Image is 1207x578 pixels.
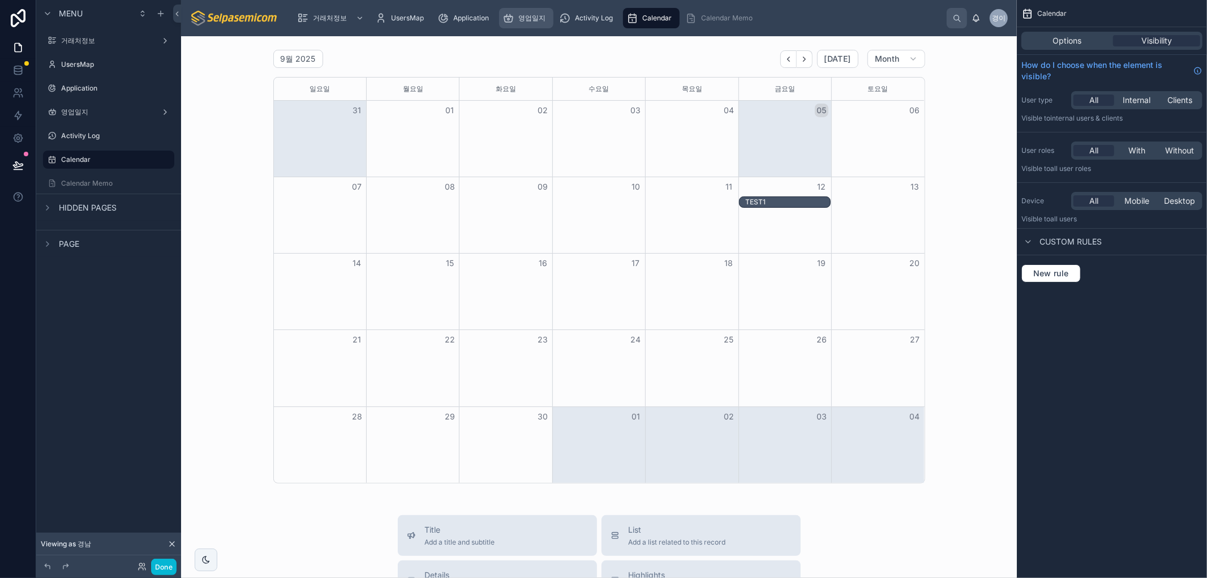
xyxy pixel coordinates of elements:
span: Calendar [642,14,672,23]
a: 거래처정보 [294,8,370,28]
span: New rule [1029,268,1073,279]
span: Clients [1167,95,1192,106]
button: New rule [1021,264,1081,282]
span: Internal users & clients [1050,114,1123,122]
span: 경이 [992,14,1006,23]
button: 28 [350,410,364,423]
span: All [1089,145,1098,156]
a: UsersMap [372,8,432,28]
span: How do I choose when the element is visible? [1021,59,1189,82]
span: Mobile [1124,195,1149,207]
span: Calendar [1037,9,1067,18]
button: 01 [629,410,643,423]
span: Without [1166,145,1195,156]
label: User roles [1021,146,1067,155]
button: 11 [722,180,736,194]
span: UsersMap [391,14,424,23]
img: App logo [190,9,279,27]
span: Add a title and subtitle [425,538,495,547]
button: 04 [722,104,736,117]
button: 26 [815,333,828,346]
button: 09 [536,180,549,194]
p: Visible to [1021,164,1202,173]
label: User type [1021,96,1067,105]
span: Application [453,14,489,23]
p: Visible to [1021,215,1202,224]
a: 영업일지 [499,8,553,28]
span: Activity Log [575,14,613,23]
div: scrollable content [288,6,947,31]
button: 22 [443,333,457,346]
button: 25 [722,333,736,346]
a: 영업일지 [43,103,174,121]
button: 19 [815,256,828,270]
button: 13 [908,180,921,194]
span: Options [1053,35,1082,46]
label: Application [61,84,172,93]
button: 29 [443,410,457,423]
span: Hidden pages [59,202,117,213]
label: Activity Log [61,131,172,140]
button: ListAdd a list related to this record [602,515,801,556]
label: Calendar Memo [61,179,172,188]
button: Done [151,559,177,575]
span: All [1089,95,1098,106]
span: Internal [1123,95,1151,106]
button: TitleAdd a title and subtitle [398,515,597,556]
a: Calendar [623,8,680,28]
button: 23 [536,333,549,346]
button: 18 [722,256,736,270]
a: How do I choose when the element is visible? [1021,59,1202,82]
button: 10 [629,180,643,194]
span: Calendar Memo [701,14,753,23]
span: Add a list related to this record [629,538,726,547]
span: 거래처정보 [313,14,347,23]
button: 01 [443,104,457,117]
span: 영업일지 [518,14,545,23]
span: Visibility [1141,35,1172,46]
button: 20 [908,256,921,270]
p: Visible to [1021,114,1202,123]
span: all users [1050,215,1077,223]
a: 거래처정보 [43,32,174,50]
button: 07 [350,180,364,194]
label: 거래처정보 [61,36,156,45]
span: Menu [59,8,83,19]
button: 30 [536,410,549,423]
a: UsersMap [43,55,174,74]
a: Calendar Memo [43,174,174,192]
button: 08 [443,180,457,194]
button: 16 [536,256,549,270]
span: Desktop [1165,195,1196,207]
button: 31 [350,104,364,117]
div: TEST1 [745,198,830,207]
span: Page [59,238,79,250]
button: 02 [722,410,736,423]
button: 12 [815,180,828,194]
span: Custom rules [1040,236,1102,247]
button: 06 [908,104,921,117]
a: Calendar [43,151,174,169]
label: Calendar [61,155,167,164]
button: 02 [536,104,549,117]
span: Title [425,524,495,536]
label: 영업일지 [61,108,156,117]
span: All user roles [1050,164,1091,173]
button: 21 [350,333,364,346]
button: 15 [443,256,457,270]
button: 27 [908,333,921,346]
span: All [1089,195,1098,207]
button: 17 [629,256,643,270]
button: 05 [815,104,828,117]
button: 14 [350,256,364,270]
button: 03 [815,410,828,423]
a: Calendar Memo [682,8,761,28]
label: Device [1021,196,1067,205]
button: 04 [908,410,921,423]
a: Activity Log [556,8,621,28]
span: With [1128,145,1145,156]
span: List [629,524,726,536]
a: Activity Log [43,127,174,145]
a: Application [434,8,497,28]
a: Application [43,79,174,97]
